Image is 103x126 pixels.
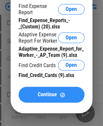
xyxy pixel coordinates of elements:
[19,46,84,58] div: Adaptive_Expense_Report_for_Worker_-_AP_Team (9).xlsx
[60,92,65,98] img: Continue
[58,60,84,70] button: Open
[19,87,84,103] button: ContinueContinue
[19,31,58,44] div: Adaptive Expense Report For Worker
[66,35,77,40] span: Open
[66,7,77,12] span: Open
[19,17,84,30] div: Find_Expense_Reports_-_(Custom) (20).xlsx
[58,4,84,15] button: Open
[38,92,57,97] span: Continue
[19,62,56,68] div: Find Credit Cards
[19,72,84,78] div: Find_Credit_Cards (9).xlsx
[58,32,84,43] button: Open
[66,63,77,68] span: Open
[19,3,58,16] div: Find Expense Report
